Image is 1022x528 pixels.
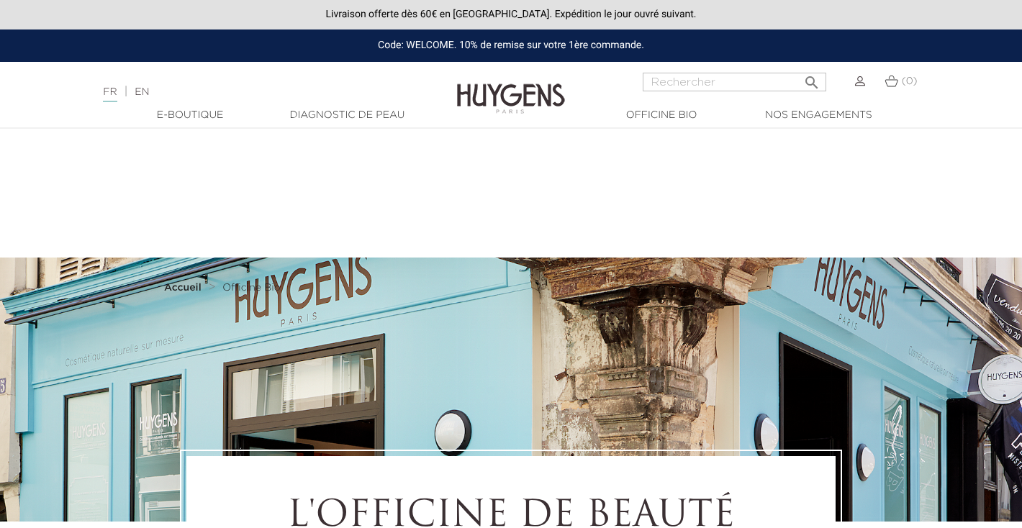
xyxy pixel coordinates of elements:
[222,282,281,293] a: Officine Bio
[275,108,419,123] a: Diagnostic de peau
[164,283,202,293] strong: Accueil
[902,76,918,86] span: (0)
[118,108,262,123] a: E-Boutique
[643,73,826,91] input: Rechercher
[96,83,415,101] div: |
[457,60,565,116] img: Huygens
[222,283,281,293] span: Officine Bio
[164,282,204,293] a: Accueil
[135,87,149,97] a: EN
[589,108,733,123] a: Officine Bio
[746,108,890,123] a: Nos engagements
[803,70,820,87] i: 
[103,87,117,102] a: FR
[799,68,825,88] button: 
